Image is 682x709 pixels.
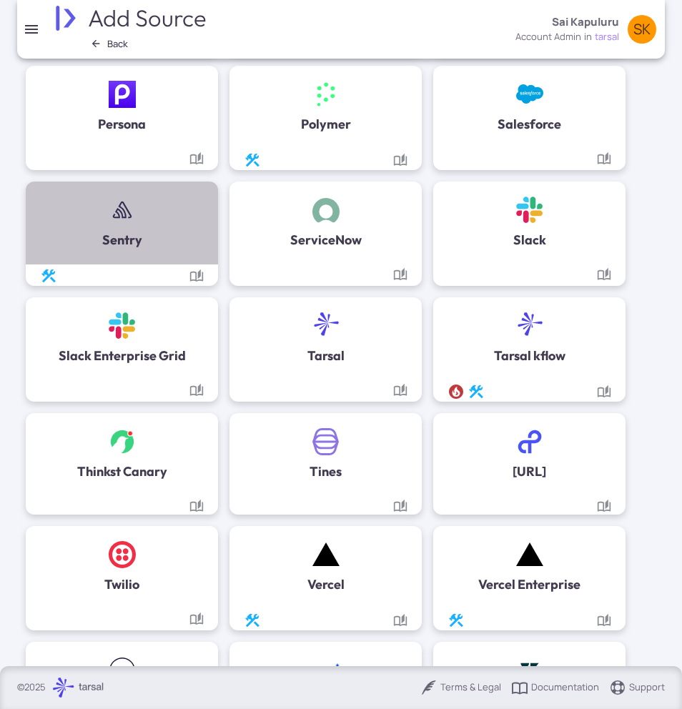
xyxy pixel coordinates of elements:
div: Beta [244,612,261,629]
a: Support [609,679,665,696]
img: Persona [109,81,136,108]
img: Zendesk [516,657,543,684]
h5: Tarsal [307,346,345,366]
img: Wiz [312,657,340,684]
a: Documentation [597,152,611,166]
span: in [584,30,592,44]
h5: Polymer [301,114,351,134]
a: ServiceNowServiceNow [229,182,422,264]
h5: Slack Enterprise Grid [59,346,186,366]
span: SK [633,22,651,36]
a: Documentation [393,499,407,513]
div: Beta [468,383,485,400]
a: TinesTines [229,413,422,496]
h5: [URL] [513,462,546,482]
h5: Slack [513,230,546,250]
a: Documentation [511,679,599,696]
a: Thinkst CanaryThinkst Canary [26,413,218,496]
h5: Sentry [102,230,142,250]
a: Documentation [189,499,204,513]
img: Sentry [109,197,136,224]
img: ServiceNow [312,197,340,224]
div: Recommended [448,383,465,400]
a: Documentation [189,612,204,626]
h2: Add Source [88,4,209,31]
button: Back [85,34,134,53]
a: SlackSlack [433,182,626,264]
a: Documentation [189,152,204,166]
a: Slack Enterprise GridSlack Enterprise Grid [26,297,218,380]
h5: Persona [98,114,146,134]
img: Twilio [109,541,136,568]
img: Salesforce [516,81,543,108]
h5: Tarsal kflow [494,346,565,366]
img: Vercel Enterprise [516,541,543,568]
a: Documentation [597,499,611,513]
p: © 2025 [17,680,46,695]
h5: Thinkst Canary [77,462,167,482]
a: PolymerPolymer [229,66,422,149]
a: Documentation [393,613,407,628]
h5: Vercel [307,575,345,595]
img: Volt [109,657,136,684]
div: Beta [448,612,465,629]
img: Polymer [312,81,340,108]
a: Vercel EnterpriseVercel Enterprise [433,526,626,609]
img: Slack Enterprise Grid [109,312,136,339]
a: SalesforceSalesforce [433,66,626,149]
a: Documentation [189,269,204,283]
a: Documentation [189,383,204,397]
img: Thinkst Canary [109,428,136,455]
div: account admin [515,30,581,44]
img: Tarsal [312,312,340,339]
h5: Tines [310,462,342,482]
img: Tarsal kflow [516,312,543,339]
a: Documentation [597,267,611,282]
p: Sai Kapuluru [552,14,619,30]
a: VercelVercel [229,526,422,609]
img: Slack [516,197,543,224]
a: Tray.ai[URL] [433,413,626,496]
a: TarsalTarsal [229,297,422,380]
a: Documentation [393,153,407,167]
a: TwilioTwilio [26,526,218,609]
div: Beta [244,152,261,169]
img: Tray.ai [516,428,543,455]
a: Documentation [597,613,611,628]
div: Beta [40,267,57,284]
h5: Vercel Enterprise [478,575,580,595]
img: Tines [312,428,340,455]
img: Vercel [312,541,340,568]
h5: Twilio [104,575,139,595]
a: Documentation [597,385,611,399]
h5: ServiceNow [290,230,362,250]
a: Documentation [393,267,407,282]
a: Tarsal kflowTarsal kflow [433,297,626,380]
a: SentrySentry [26,182,218,264]
a: Terms & Legal [420,679,501,696]
h5: Salesforce [498,114,561,134]
span: tarsal [595,30,619,44]
a: PersonaPersona [26,66,218,149]
button: Sai Kapuluruaccount adminintarsalSK [507,9,665,49]
a: Documentation [393,383,407,397]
